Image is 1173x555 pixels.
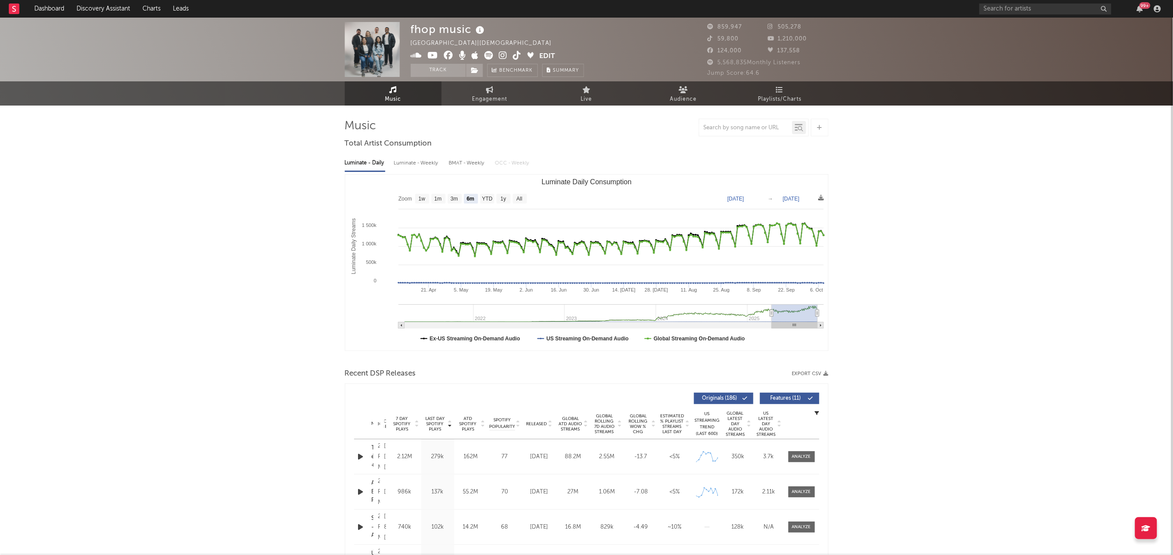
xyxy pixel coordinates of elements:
text: Luminate Daily Consumption [541,178,632,186]
div: 172k [725,488,751,497]
span: 7 Day Spotify Plays [391,416,414,432]
div: Sublime - Ao Vivo [372,514,374,540]
div: 3.7k [756,453,782,461]
span: US Latest Day Audio Streams [756,411,777,437]
span: Music [385,94,401,105]
div: -7.08 [626,488,656,497]
button: Export CSV [792,371,829,376]
a: Benchmark [487,64,538,77]
text: 1w [418,196,425,202]
text: 25. Aug [713,287,729,292]
div: 68 [490,523,520,532]
span: Spotify Popularity [489,417,515,430]
div: Tu és + Águas Purificadoras - Ao Vivo [372,444,374,470]
text: 11. Aug [680,287,697,292]
text: YTD [482,196,492,202]
span: Features ( 11 ) [766,396,806,401]
text: 6m [467,196,474,202]
text: 1 500k [362,223,376,228]
text: [DATE] [727,196,744,202]
div: BMAT - Weekly [449,156,486,171]
span: 59,800 [708,36,739,42]
div: A Boa Parte - Ao Vivo [372,479,374,505]
text: 3m [450,196,458,202]
span: Engagement [472,94,508,105]
text: 16. Jun [551,287,566,292]
button: Edit [540,51,555,62]
div: 350k [725,453,751,461]
div: 102k [424,523,452,532]
span: 124,000 [708,48,742,54]
span: Global Rolling WoW % Chg [626,413,650,435]
a: Live [538,81,635,106]
span: Benchmark [500,66,533,76]
div: 88.2M [559,453,588,461]
button: Originals(186) [694,393,753,404]
text: 6. Oct [810,287,823,292]
text: All [516,196,522,202]
div: 55.2M [457,488,485,497]
div: -4.49 [626,523,656,532]
text: Zoom [398,196,412,202]
span: 1,210,000 [768,36,807,42]
text: 30. Jun [583,287,599,292]
div: 70 [490,488,520,497]
div: 14.2M [457,523,485,532]
text: 1 000k [362,241,376,246]
div: ~ 10 % [660,523,690,532]
div: 279k [424,453,452,461]
span: Jump Score: 64.6 [708,70,760,76]
text: 21. Apr [421,287,436,292]
div: [DATE] [525,488,554,497]
input: Search for artists [979,4,1111,15]
text: 22. Sep [778,287,795,292]
div: 829k [592,523,622,532]
div: 2.11k [756,488,782,497]
span: Originals ( 186 ) [700,396,740,401]
div: 2024 Fhop Music [378,476,380,508]
div: -13.7 [626,453,656,461]
text: 14. [DATE] [612,287,636,292]
div: 986k [391,488,419,497]
span: Audience [670,94,697,105]
span: Released [526,421,547,427]
span: Global Rolling 7D Audio Streams [592,413,617,435]
button: Features(11) [760,393,819,404]
div: [PERSON_NAME] [384,487,386,497]
input: Search by song name or URL [699,124,792,131]
span: Live [581,94,592,105]
div: [DATE] [525,453,554,461]
span: Estimated % Playlist Streams Last Day [660,413,684,435]
span: 505,278 [768,24,802,30]
div: Luminate - Daily [345,156,385,171]
span: Recent DSP Releases [345,369,416,379]
div: 2025 Fhop Music [378,511,380,543]
div: N/A [756,523,782,532]
div: <5% [660,488,690,497]
div: US Streaming Trend (Last 60D) [694,411,720,437]
div: Name [372,420,374,427]
span: Playlists/Charts [758,94,802,105]
text: 500k [366,259,376,265]
text: 28. [DATE] [645,287,668,292]
div: 16.8M [559,523,588,532]
text: 5. May [454,287,469,292]
button: Track [411,64,466,77]
div: 1.06M [592,488,622,497]
button: 99+ [1137,5,1143,12]
text: [DATE] [783,196,800,202]
div: [DATE] [525,523,554,532]
text: 19. May [485,287,503,292]
text: 1m [434,196,442,202]
div: 128k [725,523,751,532]
text: 1y [501,196,506,202]
div: 162M [457,453,485,461]
text: US Streaming On-Demand Audio [546,336,629,342]
span: 859,947 [708,24,742,30]
text: → [768,196,773,202]
span: 5,568,835 Monthly Listeners [708,60,801,66]
div: 740k [391,523,419,532]
button: Summary [542,64,584,77]
div: 27M [559,488,588,497]
a: Audience [635,81,732,106]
